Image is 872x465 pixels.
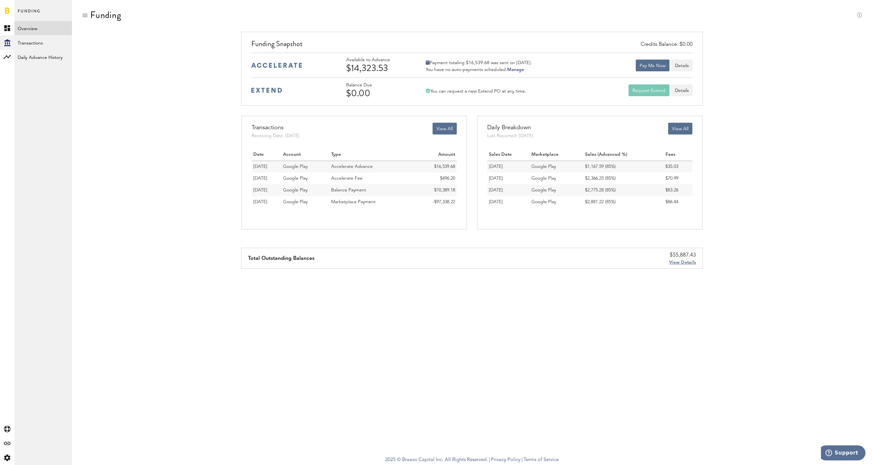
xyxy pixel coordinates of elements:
[487,184,530,196] td: [DATE]
[252,172,282,184] td: 09/16/25
[252,184,282,196] td: 09/16/25
[251,88,282,93] img: extend-medium-blue-logo.svg
[346,63,408,73] div: $14,323.53
[433,123,457,134] button: View All
[434,164,455,169] span: $16,539.68
[251,63,302,68] img: accelerate-medium-blue-logo.svg
[283,176,308,181] span: Google Play
[329,149,412,161] th: Type
[426,88,526,94] div: You can request a new Extend PO at any time.
[664,172,692,184] td: $70.99
[491,457,521,462] a: Privacy Policy
[487,172,530,184] td: [DATE]
[664,161,692,172] td: $35.03
[434,188,455,192] span: $10,389.18
[252,133,299,139] div: Receiving Date: [DATE]
[664,196,692,208] td: $86.44
[671,84,693,96] a: Details
[252,149,282,161] th: Date
[412,184,457,196] td: $10,389.18
[253,176,267,181] span: [DATE]
[629,84,669,96] button: Request Extend
[283,188,308,192] span: Google Play
[329,184,412,196] td: Balance Payment
[252,123,299,133] div: Transactions
[14,21,72,35] a: Overview
[331,164,373,169] span: Accelerate Advance
[346,57,408,63] div: Available to Advance
[248,248,314,268] div: Total Outstanding Balances
[18,7,41,21] span: Funding
[664,184,692,196] td: $83.26
[331,176,363,181] span: Accelerate Fee
[433,200,455,204] span: -$97,338.22
[253,200,267,204] span: [DATE]
[14,35,72,50] a: Transactions
[487,133,533,139] div: Last Reported: [DATE]
[253,188,267,192] span: [DATE]
[669,260,696,265] span: View Details
[346,82,408,88] div: Balance Due
[583,161,664,172] td: $1,167.59 (85%)
[90,10,121,20] div: Funding
[14,50,72,64] a: Daily Advance History
[281,149,329,161] th: Account
[385,455,488,465] span: 2025 © Braavo Capital Inc. All Rights Reserved.
[252,161,282,172] td: 09/16/25
[253,164,267,169] span: [DATE]
[821,445,865,462] iframe: Opens a widget where you can find more information
[671,60,693,71] button: Details
[281,196,329,208] td: Google Play
[530,172,584,184] td: Google Play
[668,123,692,134] button: View All
[412,196,457,208] td: -$97,338.22
[440,176,455,181] span: $496.20
[583,172,664,184] td: $2,366.25 (85%)
[530,149,584,161] th: Marketplace
[281,172,329,184] td: Google Play
[412,172,457,184] td: $496.20
[329,196,412,208] td: Marketplace Payment
[329,172,412,184] td: Accelerate Fee
[412,161,457,172] td: $16,539.68
[346,88,408,98] div: $0.00
[283,200,308,204] span: Google Play
[530,196,584,208] td: Google Play
[251,39,693,53] div: Funding Snapshot
[412,149,457,161] th: Amount
[252,196,282,208] td: 09/15/25
[530,161,584,172] td: Google Play
[487,149,530,161] th: Sales Date
[636,60,669,71] button: Pay Me Now
[487,196,530,208] td: [DATE]
[426,67,532,73] div: You have no auto-payments scheduled.
[641,41,693,48] div: Credits Balance: $0.00
[583,184,664,196] td: $2,775.28 (85%)
[283,164,308,169] span: Google Play
[331,188,366,192] span: Balance Payment
[664,149,692,161] th: Fees
[329,161,412,172] td: Accelerate Advance
[281,161,329,172] td: Google Play
[487,123,533,133] div: Daily Breakdown
[583,149,664,161] th: Sales (Advanced %)
[281,184,329,196] td: Google Play
[331,200,376,204] span: Marketplace Payment
[507,67,524,72] a: Manage
[669,251,696,259] div: $55,887.43
[426,60,532,66] div: Payment totaling $16,539.68 was sent on [DATE].
[530,184,584,196] td: Google Play
[583,196,664,208] td: $2,881.22 (85%)
[524,457,559,462] a: Terms of Service
[487,161,530,172] td: [DATE]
